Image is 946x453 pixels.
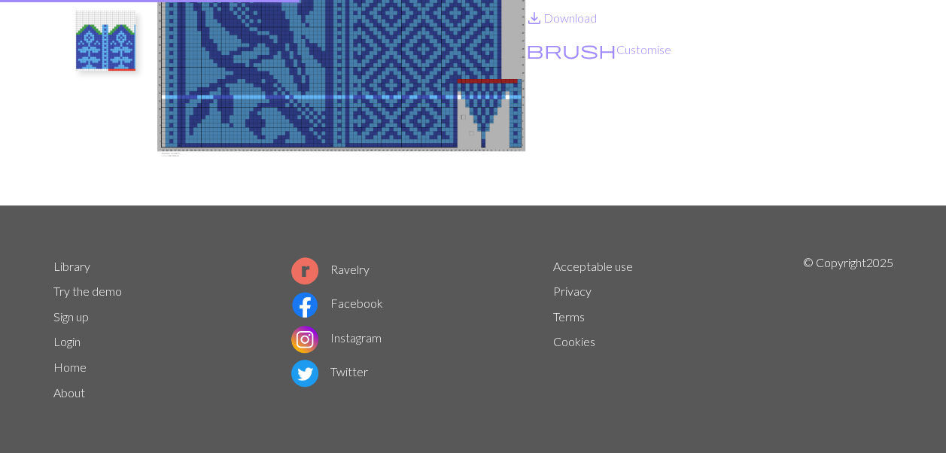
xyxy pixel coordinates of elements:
a: Login [53,334,81,348]
a: Privacy [553,284,592,298]
a: Library [53,259,90,273]
span: brush [526,39,616,60]
a: Terms [553,309,585,324]
a: DownloadDownload [525,11,597,25]
img: thumb [75,11,135,71]
i: Customise [526,41,616,59]
a: Sign up [53,309,89,324]
a: Try the demo [53,284,122,298]
i: Download [525,9,543,27]
span: save_alt [525,8,543,29]
a: Twitter [291,364,368,379]
a: About [53,385,85,400]
a: Ravelry [291,262,370,276]
img: Facebook logo [291,291,318,318]
a: Acceptable use [553,259,633,273]
a: Home [53,360,87,374]
img: Ravelry logo [291,257,318,284]
a: Instagram [291,330,382,345]
a: Facebook [291,296,383,310]
a: Cookies [553,334,595,348]
img: Instagram logo [291,326,318,353]
p: © Copyright 2025 [802,254,893,406]
img: Twitter logo [291,360,318,387]
button: CustomiseCustomise [525,40,672,59]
